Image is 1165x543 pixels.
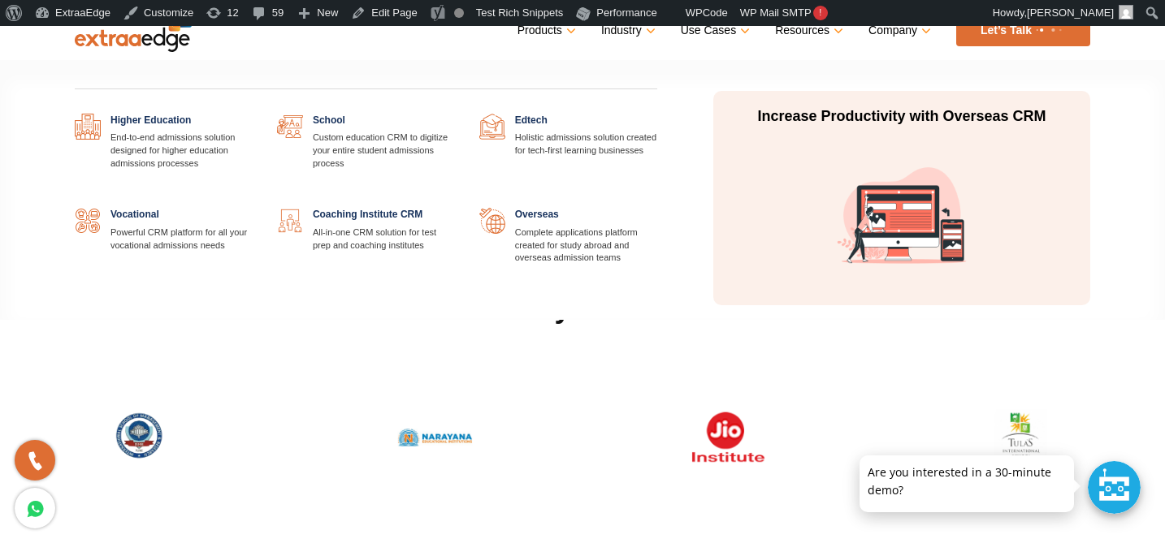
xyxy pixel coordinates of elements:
[956,15,1090,46] a: Let’s Talk
[1027,6,1114,19] span: [PERSON_NAME]
[1088,461,1141,514] div: Chat
[868,19,928,42] a: Company
[601,19,652,42] a: Industry
[749,107,1055,127] p: Increase Productivity with Overseas CRM
[813,6,828,20] span: !
[681,19,747,42] a: Use Cases
[775,19,840,42] a: Resources
[518,19,573,42] a: Products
